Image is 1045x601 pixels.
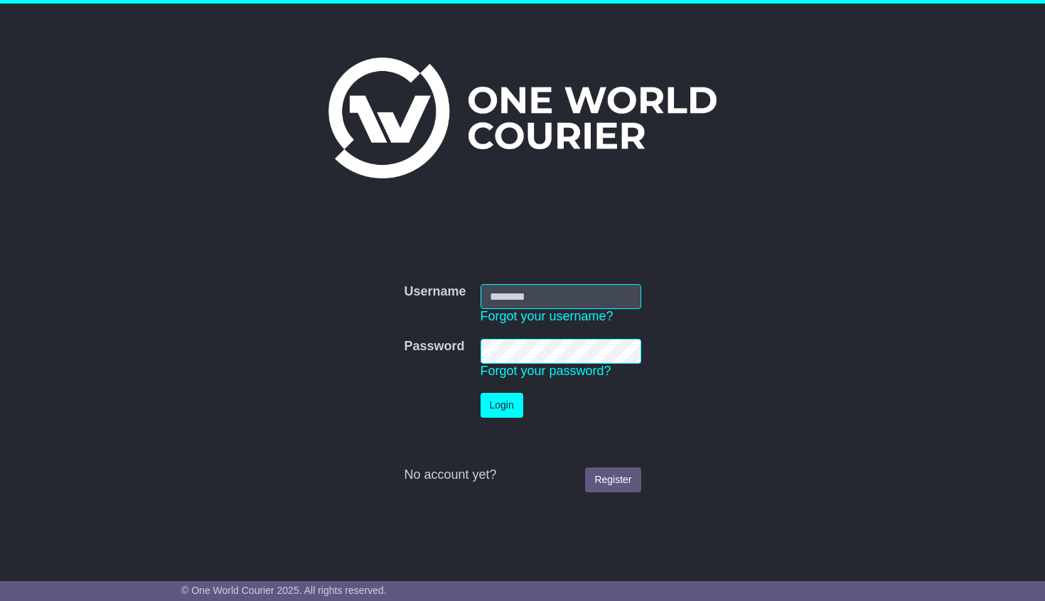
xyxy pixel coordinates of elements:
a: Forgot your username? [481,309,613,323]
label: Password [404,339,464,354]
img: One World [328,58,717,178]
button: Login [481,393,523,418]
div: No account yet? [404,467,641,483]
a: Register [585,467,641,492]
label: Username [404,284,466,300]
a: Forgot your password? [481,364,611,378]
span: © One World Courier 2025. All rights reserved. [181,585,387,596]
